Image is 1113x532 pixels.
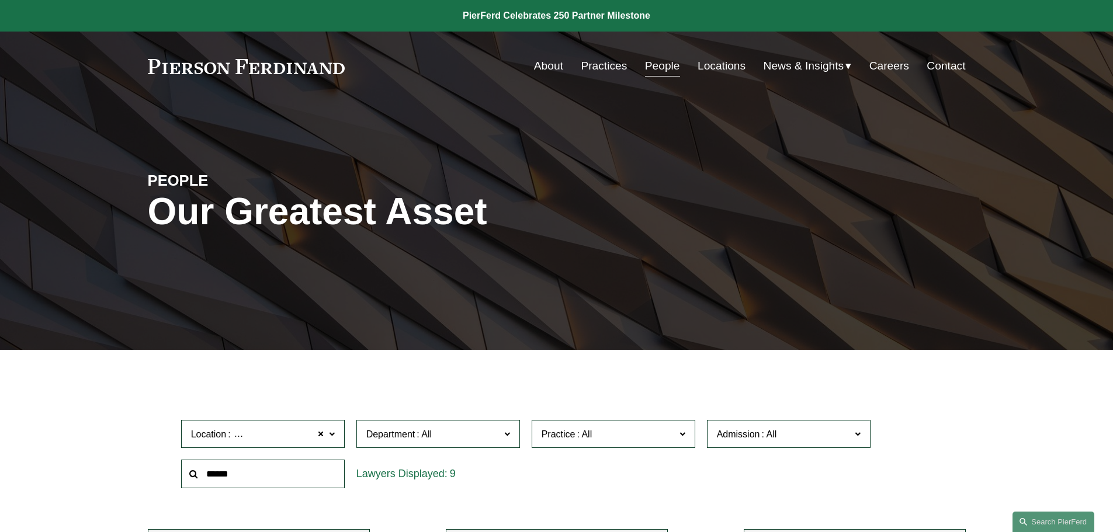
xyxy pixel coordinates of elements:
span: Location [191,429,227,439]
span: Practice [542,429,575,439]
a: People [645,55,680,77]
span: Admission [717,429,760,439]
a: Careers [869,55,909,77]
h4: PEOPLE [148,171,352,190]
h1: Our Greatest Asset [148,190,693,233]
a: Search this site [1013,512,1094,532]
a: Contact [927,55,965,77]
a: Locations [698,55,746,77]
span: Department [366,429,415,439]
span: News & Insights [764,56,844,77]
a: Practices [581,55,627,77]
span: [GEOGRAPHIC_DATA] [233,427,330,442]
span: 9 [450,468,456,479]
a: About [534,55,563,77]
a: folder dropdown [764,55,852,77]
